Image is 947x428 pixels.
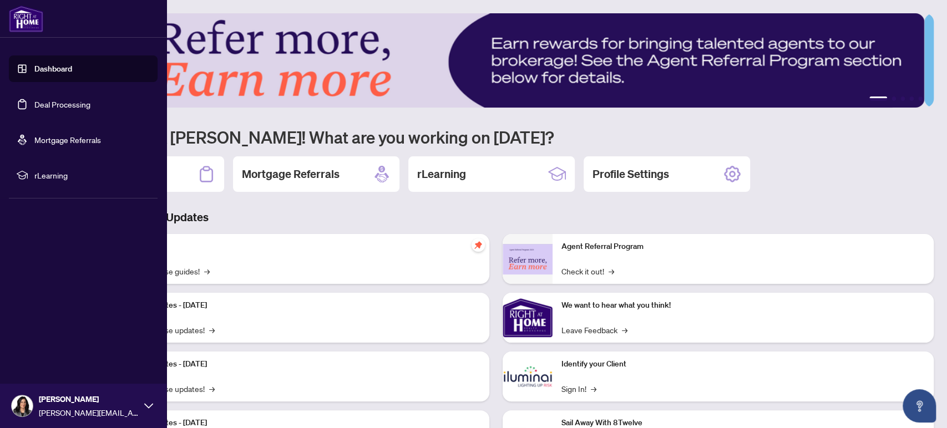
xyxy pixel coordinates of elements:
[209,383,215,395] span: →
[39,406,139,419] span: [PERSON_NAME][EMAIL_ADDRESS][PERSON_NAME][DOMAIN_NAME]
[561,358,925,370] p: Identify your Client
[34,64,72,74] a: Dashboard
[622,324,627,336] span: →
[58,126,934,147] h1: Welcome back [PERSON_NAME]! What are you working on [DATE]?
[417,166,466,182] h2: rLearning
[117,299,480,312] p: Platform Updates - [DATE]
[58,13,924,108] img: Slide 0
[591,383,596,395] span: →
[472,238,485,252] span: pushpin
[117,241,480,253] p: Self-Help
[503,244,553,274] img: Agent Referral Program
[609,265,614,277] span: →
[34,169,150,181] span: rLearning
[561,299,925,312] p: We want to hear what you think!
[39,393,139,405] span: [PERSON_NAME]
[592,166,669,182] h2: Profile Settings
[34,99,90,109] a: Deal Processing
[892,96,896,101] button: 2
[503,351,553,401] img: Identify your Client
[34,135,101,145] a: Mortgage Referrals
[561,265,614,277] a: Check it out!→
[12,395,33,416] img: Profile Icon
[9,6,43,32] img: logo
[561,241,925,253] p: Agent Referral Program
[117,358,480,370] p: Platform Updates - [DATE]
[918,96,923,101] button: 5
[561,383,596,395] a: Sign In!→
[58,210,934,225] h3: Brokerage & Industry Updates
[903,389,936,422] button: Open asap
[909,96,914,101] button: 4
[900,96,905,101] button: 3
[503,293,553,343] img: We want to hear what you think!
[869,96,887,101] button: 1
[561,324,627,336] a: Leave Feedback→
[242,166,340,182] h2: Mortgage Referrals
[204,265,210,277] span: →
[209,324,215,336] span: →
